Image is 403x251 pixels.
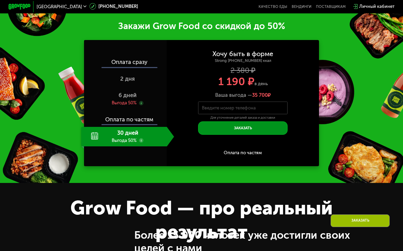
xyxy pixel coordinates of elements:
[120,76,135,82] span: 2 дня
[112,100,137,106] div: Выгода 50%
[89,3,138,10] a: [PHONE_NUMBER]
[331,214,390,227] div: Заказать
[239,140,247,148] img: l6xcnZfty9opOoJh.png
[252,92,268,98] span: 35 700
[202,106,256,109] label: Введите номер телефона
[84,60,167,67] div: Оплата сразу
[167,67,319,74] div: 2 380 ₽
[43,196,360,244] div: Grow Food — про реальный результат
[167,150,319,155] div: Оплата по частям
[252,92,271,98] span: ₽
[167,92,319,98] div: Ваша выгода —
[254,81,268,86] span: в день
[119,92,137,98] span: 6 дней
[84,111,167,124] div: Оплата по частям
[292,4,311,9] a: Вендинги
[359,3,394,10] div: Личный кабинет
[259,4,287,9] a: Качество еды
[212,51,273,57] div: Хочу быть в форме
[218,75,254,88] span: 1 190 ₽
[198,116,288,120] div: Для уточнения деталей заказа и доставки
[37,4,82,9] span: [GEOGRAPHIC_DATA]
[316,4,346,9] div: поставщикам
[198,121,288,135] button: Заказать
[167,58,319,63] div: Strong [PHONE_NUMBER] ккал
